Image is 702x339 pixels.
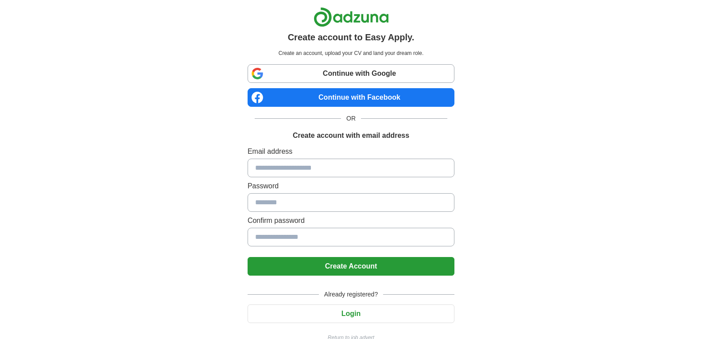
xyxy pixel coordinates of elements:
[248,310,454,317] a: Login
[314,7,389,27] img: Adzuna logo
[248,146,454,157] label: Email address
[293,130,409,141] h1: Create account with email address
[341,114,361,123] span: OR
[248,88,454,107] a: Continue with Facebook
[248,304,454,323] button: Login
[319,290,383,299] span: Already registered?
[288,31,415,44] h1: Create account to Easy Apply.
[248,257,454,276] button: Create Account
[249,49,453,57] p: Create an account, upload your CV and land your dream role.
[248,64,454,83] a: Continue with Google
[248,215,454,226] label: Confirm password
[248,181,454,191] label: Password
